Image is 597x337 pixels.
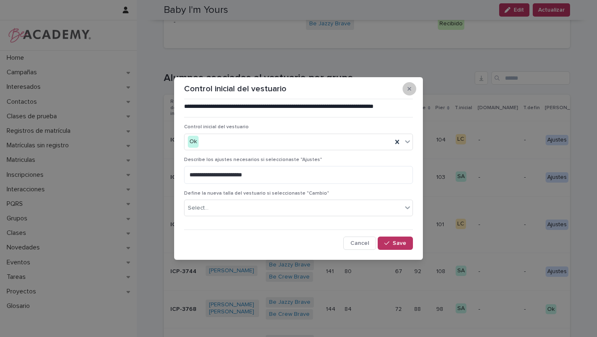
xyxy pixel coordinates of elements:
button: Save [378,237,413,250]
span: Save [393,240,406,246]
span: Define la nueva talla del vestuario si seleccionaste "Cambio" [184,191,329,196]
span: Control inicial del vestuario [184,125,249,129]
button: Cancel [343,237,376,250]
div: Select... [188,204,209,212]
p: Control inicial del vestuario [184,84,286,94]
div: Ok [188,136,199,148]
span: Describe los ajustes necesarios si seleccionaste "Ajustes" [184,157,322,162]
span: Cancel [350,240,369,246]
